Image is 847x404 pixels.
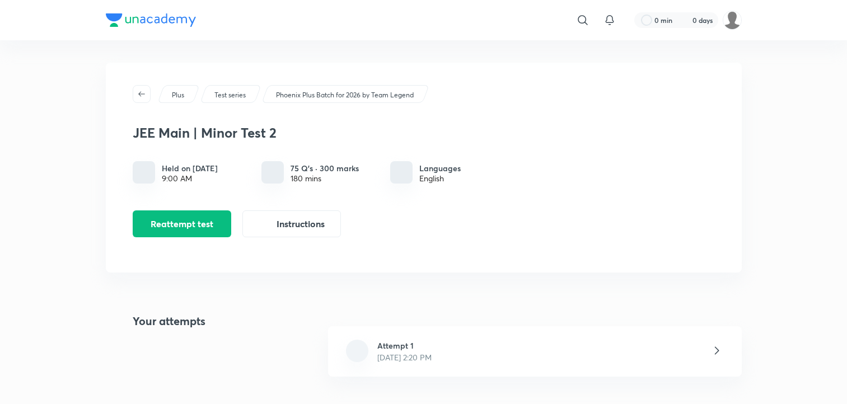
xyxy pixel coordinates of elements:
[276,90,414,100] p: Phoenix Plus Batch for 2026 by Team Legend
[162,162,218,174] h6: Held on [DATE]
[106,13,196,27] img: Company Logo
[350,344,364,358] img: file
[242,210,341,237] button: Instructions
[170,90,186,100] a: Plus
[396,167,407,178] img: languages
[377,340,432,351] h6: Attempt 1
[513,103,715,248] img: default
[679,15,690,26] img: streak
[138,167,149,178] img: timing
[106,313,205,390] h4: Your attempts
[291,174,359,183] div: 180 mins
[265,166,279,180] img: quiz info
[274,90,415,100] a: Phoenix Plus Batch for 2026 by Team Legend
[259,217,272,231] img: instruction
[162,174,218,183] div: 9:00 AM
[723,11,742,30] img: Shreyas Bhanu
[133,210,231,237] button: Reattempt test
[377,351,432,363] p: [DATE] 2:20 PM
[419,162,461,174] h6: Languages
[172,90,184,100] p: Plus
[212,90,247,100] a: Test series
[419,174,461,183] div: English
[214,90,246,100] p: Test series
[291,162,359,174] h6: 75 Q’s · 300 marks
[133,125,508,141] h3: JEE Main | Minor Test 2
